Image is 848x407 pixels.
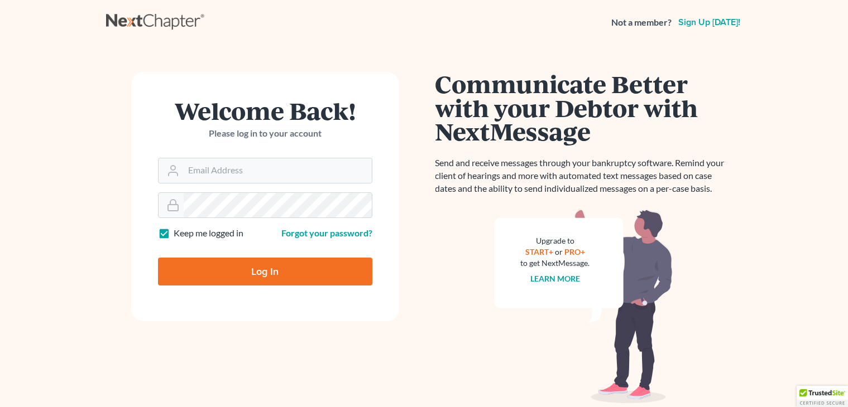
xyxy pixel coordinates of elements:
p: Please log in to your account [158,127,372,140]
a: PRO+ [564,247,585,256]
a: Learn more [530,274,580,283]
span: or [555,247,563,256]
input: Log In [158,258,372,285]
h1: Communicate Better with your Debtor with NextMessage [435,72,731,143]
h1: Welcome Back! [158,99,372,123]
div: Upgrade to [521,235,590,246]
label: Keep me logged in [174,227,243,240]
p: Send and receive messages through your bankruptcy software. Remind your client of hearings and mo... [435,157,731,195]
div: TrustedSite Certified [797,386,848,407]
a: START+ [525,247,553,256]
a: Forgot your password? [281,227,372,238]
a: Sign up [DATE]! [676,18,742,27]
img: nextmessage_bg-59042aed3d76b12b5cd301f8e5b87938c9018125f34e5fa2b7a6b67550977c72.svg [494,209,673,404]
div: to get NextMessage. [521,258,590,269]
input: Email Address [184,158,372,183]
strong: Not a member? [611,16,672,29]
